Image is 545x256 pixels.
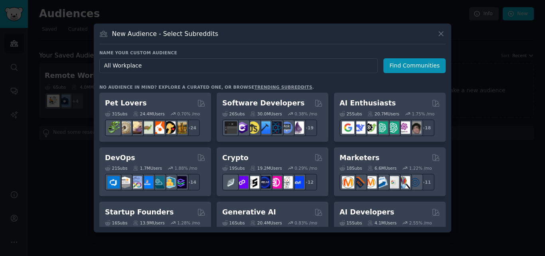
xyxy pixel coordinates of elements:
div: 2.55 % /mo [409,220,432,226]
div: 31 Sub s [105,111,127,117]
img: googleads [387,176,399,189]
div: 16 Sub s [222,220,245,226]
div: 16 Sub s [105,220,127,226]
img: aws_cdk [163,176,176,189]
div: 30.0M Users [250,111,282,117]
img: Docker_DevOps [130,176,142,189]
img: defi_ [292,176,304,189]
div: 1.88 % /mo [175,165,197,171]
div: 19 Sub s [222,165,245,171]
h2: AI Enthusiasts [340,98,396,108]
img: ArtificalIntelligence [409,121,421,134]
div: 15 Sub s [340,220,362,226]
div: 6.6M Users [367,165,397,171]
img: software [225,121,237,134]
img: chatgpt_promptDesign [375,121,388,134]
img: MarketingResearch [398,176,410,189]
img: PlatformEngineers [174,176,187,189]
div: 1.22 % /mo [409,165,432,171]
img: OpenAIDev [398,121,410,134]
div: 26 Sub s [222,111,245,117]
img: dogbreed [174,121,187,134]
img: platformengineering [152,176,164,189]
div: + 24 [183,119,200,136]
div: 19.2M Users [250,165,282,171]
img: learnjavascript [247,121,259,134]
img: chatgpt_prompts_ [387,121,399,134]
div: 20.4M Users [250,220,282,226]
div: 4.1M Users [367,220,397,226]
div: 25 Sub s [340,111,362,117]
img: web3 [258,176,271,189]
img: content_marketing [342,176,354,189]
h2: Pet Lovers [105,98,147,108]
img: AWS_Certified_Experts [118,176,131,189]
div: + 11 [418,174,434,191]
div: 0.38 % /mo [294,111,317,117]
img: bigseo [353,176,365,189]
h2: DevOps [105,153,135,163]
div: 1.28 % /mo [177,220,200,226]
div: + 14 [183,174,200,191]
img: azuredevops [107,176,120,189]
img: ethfinance [225,176,237,189]
div: 0.70 % /mo [177,111,200,117]
img: GoogleGeminiAI [342,121,354,134]
img: CryptoNews [280,176,293,189]
img: iOSProgramming [258,121,271,134]
h2: Crypto [222,153,249,163]
h2: AI Developers [340,207,394,217]
img: DeepSeek [353,121,365,134]
input: Pick a short name, like "Digital Marketers" or "Movie-Goers" [99,58,378,73]
div: 18 Sub s [340,165,362,171]
h2: Marketers [340,153,379,163]
div: 24.4M Users [133,111,164,117]
div: 13.9M Users [133,220,164,226]
h3: Name your custom audience [99,50,446,56]
h2: Generative AI [222,207,276,217]
div: 0.83 % /mo [294,220,317,226]
a: trending subreddits [254,85,312,89]
img: reactnative [269,121,282,134]
img: cockatiel [152,121,164,134]
img: elixir [292,121,304,134]
h2: Software Developers [222,98,304,108]
button: Find Communities [383,58,446,73]
img: csharp [236,121,248,134]
div: 21 Sub s [105,165,127,171]
img: ballpython [118,121,131,134]
img: Emailmarketing [375,176,388,189]
img: defiblockchain [269,176,282,189]
div: 1.7M Users [133,165,162,171]
h3: New Audience - Select Subreddits [112,30,218,38]
div: 1.75 % /mo [412,111,434,117]
div: No audience in mind? Explore a curated one, or browse . [99,84,314,90]
div: + 18 [418,119,434,136]
img: turtle [141,121,153,134]
h2: Startup Founders [105,207,174,217]
img: AskMarketing [364,176,377,189]
img: DevOpsLinks [141,176,153,189]
div: + 12 [300,174,317,191]
img: AskComputerScience [280,121,293,134]
img: OnlineMarketing [409,176,421,189]
img: ethstaker [247,176,259,189]
img: leopardgeckos [130,121,142,134]
div: 0.29 % /mo [294,165,317,171]
div: 20.7M Users [367,111,399,117]
img: 0xPolygon [236,176,248,189]
img: AItoolsCatalog [364,121,377,134]
div: + 19 [300,119,317,136]
img: PetAdvice [163,121,176,134]
img: herpetology [107,121,120,134]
